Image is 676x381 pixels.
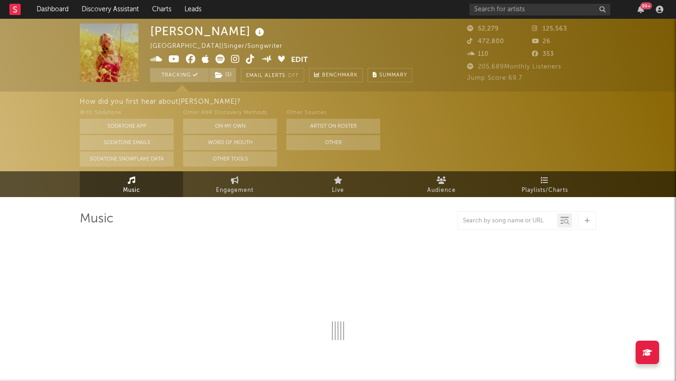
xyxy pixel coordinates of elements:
[532,26,567,32] span: 125,563
[286,171,390,197] a: Live
[183,152,277,167] button: Other Tools
[467,75,522,81] span: Jump Score: 69.7
[379,73,407,78] span: Summary
[209,68,237,82] span: ( 1 )
[80,119,174,134] button: Sodatone App
[288,73,299,78] em: Off
[183,171,286,197] a: Engagement
[80,135,174,150] button: Sodatone Emails
[80,171,183,197] a: Music
[286,119,380,134] button: Artist on Roster
[80,96,676,107] div: How did you first hear about [PERSON_NAME] ?
[286,107,380,119] div: Other Sources
[150,68,209,82] button: Tracking
[368,68,412,82] button: Summary
[522,185,568,196] span: Playlists/Charts
[150,41,293,52] div: [GEOGRAPHIC_DATA] | Singer/Songwriter
[286,135,380,150] button: Other
[241,68,304,82] button: Email AlertsOff
[80,107,174,119] div: With Sodatone
[493,171,596,197] a: Playlists/Charts
[183,107,277,119] div: Other A&R Discovery Methods
[469,4,610,15] input: Search for artists
[458,217,557,225] input: Search by song name or URL
[216,185,253,196] span: Engagement
[322,70,358,81] span: Benchmark
[291,54,308,66] button: Edit
[150,23,267,39] div: [PERSON_NAME]
[332,185,344,196] span: Live
[467,51,489,57] span: 110
[427,185,456,196] span: Audience
[532,51,554,57] span: 353
[209,68,236,82] button: (1)
[467,26,499,32] span: 52,279
[123,185,140,196] span: Music
[640,2,652,9] div: 99 +
[390,171,493,197] a: Audience
[638,6,644,13] button: 99+
[183,135,277,150] button: Word Of Mouth
[309,68,363,82] a: Benchmark
[80,152,174,167] button: Sodatone Snowflake Data
[532,38,551,45] span: 26
[467,64,561,70] span: 205,689 Monthly Listeners
[183,119,277,134] button: On My Own
[467,38,504,45] span: 472,800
